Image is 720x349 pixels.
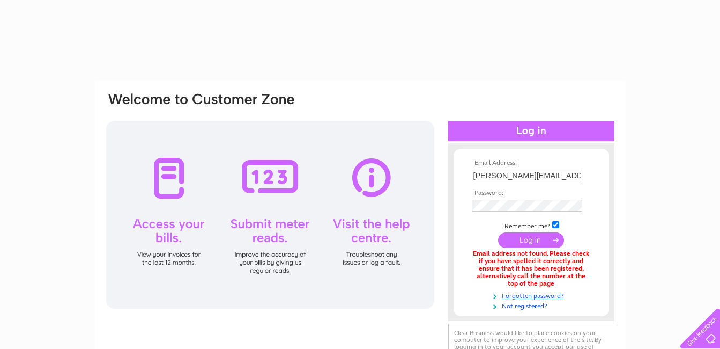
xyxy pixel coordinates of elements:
th: Email Address: [469,159,593,167]
th: Password: [469,190,593,197]
div: Email address not found. Please check if you have spelled it correctly and ensure that it has bee... [472,250,591,287]
td: Remember me? [469,220,593,230]
a: Forgotten password? [472,290,593,300]
input: Submit [498,232,564,248]
a: Not registered? [472,300,593,310]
